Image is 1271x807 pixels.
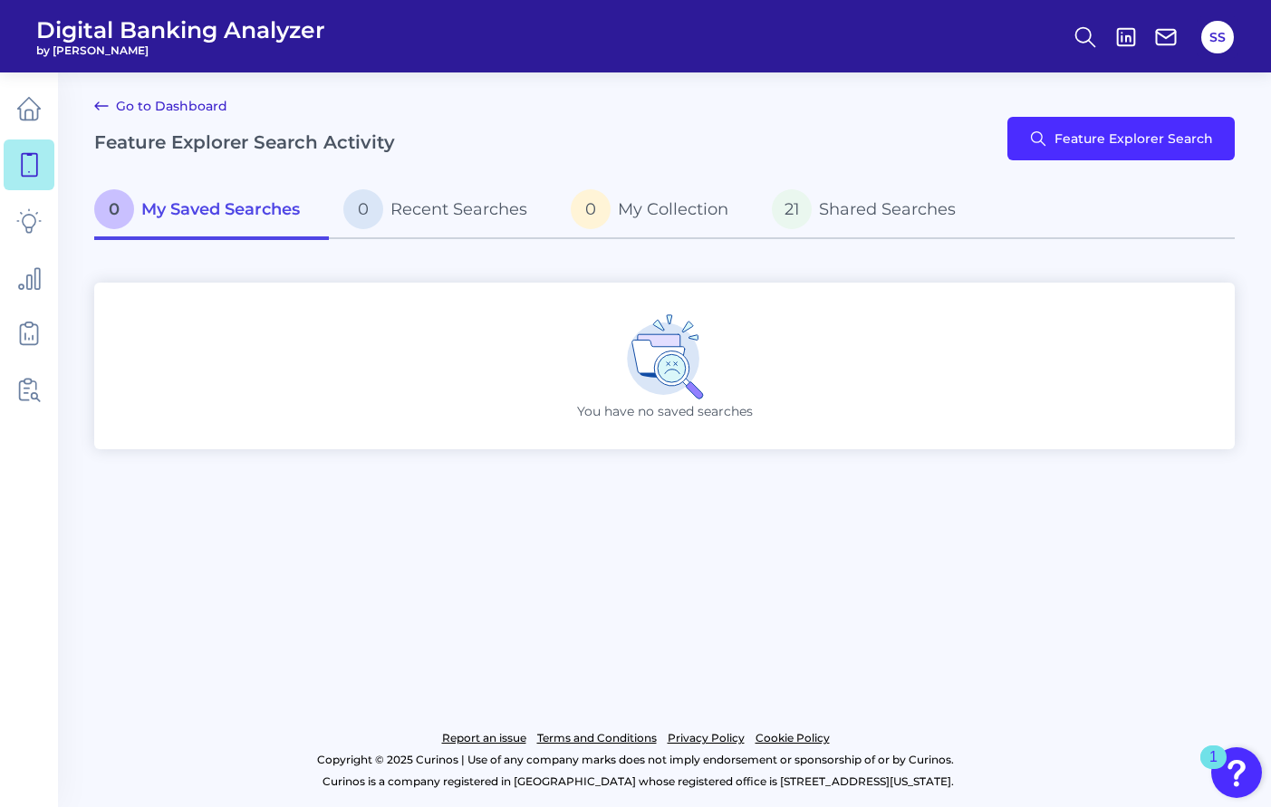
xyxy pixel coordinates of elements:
a: 0My Saved Searches [94,182,329,240]
a: 0Recent Searches [329,182,556,240]
span: My Collection [618,199,728,219]
span: Digital Banking Analyzer [36,16,325,43]
span: My Saved Searches [141,199,300,219]
a: 0My Collection [556,182,757,240]
span: 0 [571,189,611,229]
span: 0 [343,189,383,229]
a: Cookie Policy [756,727,830,749]
button: Feature Explorer Search [1007,117,1235,160]
div: 1 [1209,757,1218,781]
button: Open Resource Center, 1 new notification [1211,747,1262,798]
a: 21Shared Searches [757,182,985,240]
a: Go to Dashboard [94,95,227,117]
span: Feature Explorer Search [1054,131,1213,146]
span: Recent Searches [390,199,527,219]
span: Shared Searches [819,199,956,219]
div: You have no saved searches [94,283,1235,449]
span: by [PERSON_NAME] [36,43,325,57]
h2: Feature Explorer Search Activity [94,131,395,153]
span: 0 [94,189,134,229]
a: Terms and Conditions [537,727,657,749]
button: SS [1201,21,1234,53]
span: 21 [772,189,812,229]
a: Report an issue [442,727,526,749]
a: Privacy Policy [668,727,745,749]
p: Copyright © 2025 Curinos | Use of any company marks does not imply endorsement or sponsorship of ... [89,749,1182,771]
p: Curinos is a company registered in [GEOGRAPHIC_DATA] whose registered office is [STREET_ADDRESS][... [94,771,1182,793]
